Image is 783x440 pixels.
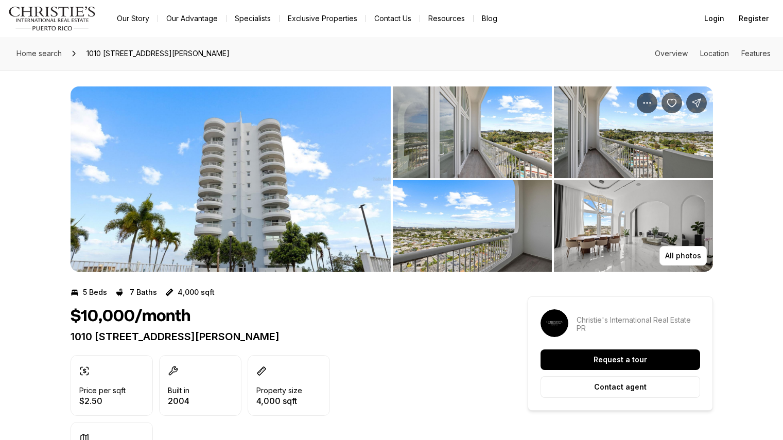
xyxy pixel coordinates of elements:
div: Listing Photos [71,86,713,272]
a: Exclusive Properties [280,11,366,26]
p: Christie's International Real Estate PR [577,316,700,332]
img: logo [8,6,96,31]
button: View image gallery [554,86,713,178]
button: 7 Baths [115,284,157,301]
p: 4,000 sqft [256,397,302,405]
button: All photos [659,246,707,266]
h1: $10,000/month [71,307,190,326]
p: 1010 [STREET_ADDRESS][PERSON_NAME] [71,330,491,343]
p: Contact agent [594,383,647,391]
p: Price per sqft [79,386,126,395]
a: Blog [474,11,506,26]
p: 7 Baths [130,288,157,296]
button: View image gallery [554,180,713,272]
p: Built in [168,386,189,395]
p: 4,000 sqft [178,288,215,296]
p: $2.50 [79,397,126,405]
span: Home search [16,49,62,58]
button: View image gallery [393,86,552,178]
span: Login [704,14,724,23]
a: Our Advantage [158,11,226,26]
li: 2 of 11 [393,86,713,272]
button: Register [733,8,775,29]
button: Property options [637,93,657,113]
p: Property size [256,386,302,395]
button: Share Property: 1010 CALLE ORQUID #1106 [686,93,707,113]
p: All photos [665,252,701,260]
p: 2004 [168,397,189,405]
a: Skip to: Features [741,49,771,58]
button: Contact agent [541,376,700,398]
a: Our Story [109,11,158,26]
p: 5 Beds [83,288,107,296]
button: View image gallery [393,180,552,272]
button: Save Property: 1010 CALLE ORQUID #1106 [662,93,682,113]
li: 1 of 11 [71,86,391,272]
a: Home search [12,45,66,62]
button: View image gallery [71,86,391,272]
button: Login [698,8,730,29]
a: Skip to: Overview [655,49,688,58]
span: 1010 [STREET_ADDRESS][PERSON_NAME] [82,45,234,62]
a: Skip to: Location [700,49,729,58]
button: Request a tour [541,349,700,370]
p: Request a tour [594,356,647,364]
span: Register [739,14,769,23]
nav: Page section menu [655,49,771,58]
a: Resources [420,11,473,26]
button: Contact Us [366,11,420,26]
a: Specialists [227,11,279,26]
